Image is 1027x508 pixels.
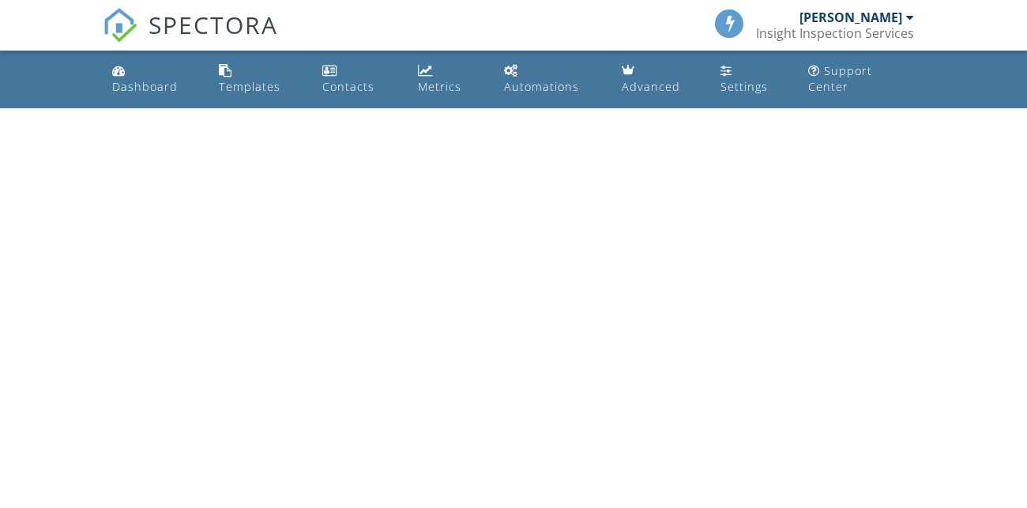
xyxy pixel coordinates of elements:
[112,79,178,94] div: Dashboard
[498,57,602,102] a: Automations (Basic)
[756,25,914,41] div: Insight Inspection Services
[622,79,680,94] div: Advanced
[802,57,921,102] a: Support Center
[149,8,278,41] span: SPECTORA
[213,57,303,102] a: Templates
[103,21,278,55] a: SPECTORA
[714,57,789,102] a: Settings
[106,57,200,102] a: Dashboard
[418,79,461,94] div: Metrics
[808,63,872,94] div: Support Center
[316,57,399,102] a: Contacts
[103,8,137,43] img: The Best Home Inspection Software - Spectora
[219,79,280,94] div: Templates
[720,79,768,94] div: Settings
[412,57,486,102] a: Metrics
[799,9,902,25] div: [PERSON_NAME]
[615,57,702,102] a: Advanced
[504,79,579,94] div: Automations
[322,79,374,94] div: Contacts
